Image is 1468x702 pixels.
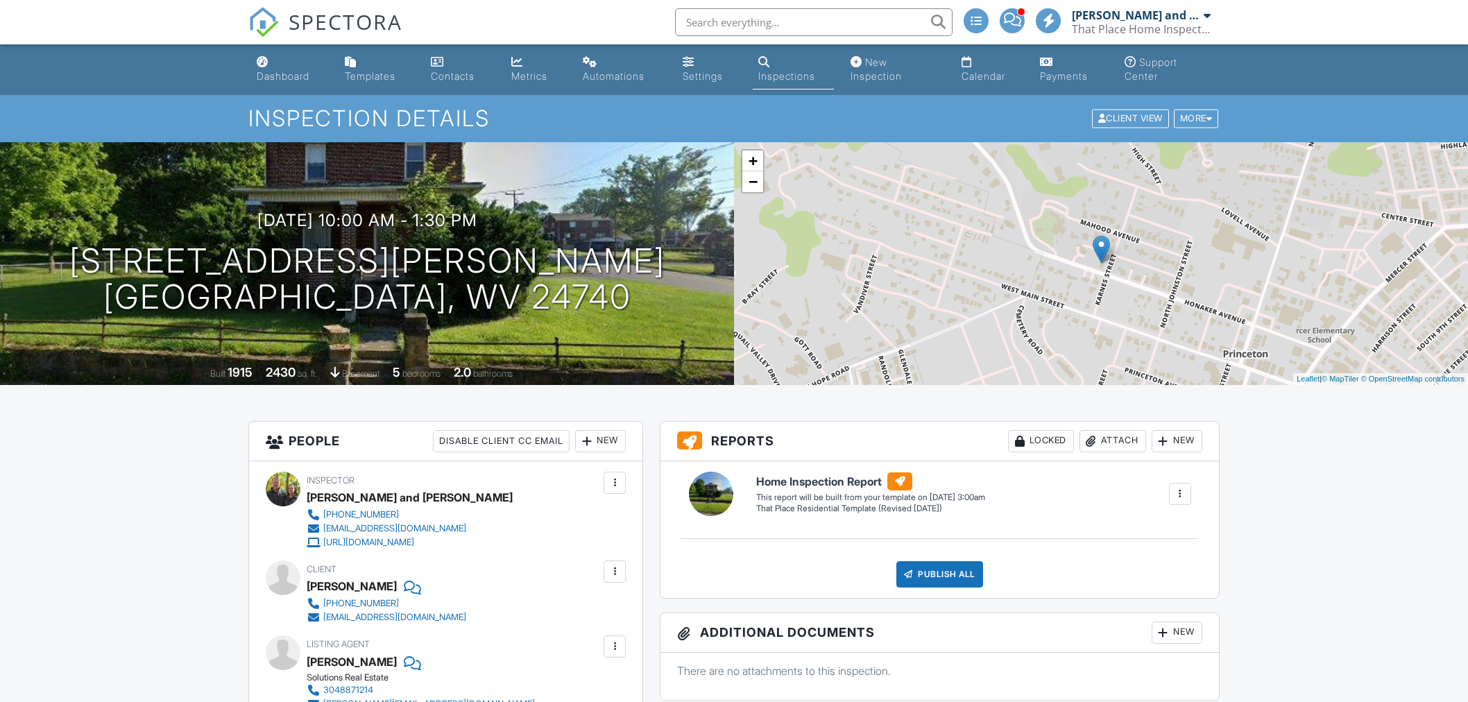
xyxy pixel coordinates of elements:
[683,70,723,82] div: Settings
[289,7,402,36] span: SPECTORA
[1174,110,1219,128] div: More
[851,56,902,82] div: New Inspection
[402,368,441,379] span: bedrooms
[345,70,395,82] div: Templates
[577,50,666,89] a: Automations (Advanced)
[323,537,414,548] div: [URL][DOMAIN_NAME]
[742,151,763,171] a: Zoom in
[342,368,379,379] span: basement
[660,422,1219,461] h3: Reports
[758,70,815,82] div: Inspections
[248,19,402,48] a: SPECTORA
[962,70,1005,82] div: Calendar
[511,70,547,82] div: Metrics
[307,536,502,549] a: [URL][DOMAIN_NAME]
[1152,430,1202,452] div: New
[1152,622,1202,644] div: New
[210,368,225,379] span: Built
[307,508,502,522] a: [PHONE_NUMBER]
[677,50,742,89] a: Settings
[473,368,513,379] span: bathrooms
[506,50,566,89] a: Metrics
[1040,70,1088,82] div: Payments
[1322,375,1359,383] a: © MapTiler
[307,672,546,683] div: Solutions Real Estate
[393,365,400,379] div: 5
[677,663,1202,678] p: There are no attachments to this inspection.
[742,171,763,192] a: Zoom out
[248,106,1220,130] h1: Inspection Details
[454,365,471,379] div: 2.0
[251,50,328,89] a: Dashboard
[307,683,535,697] a: 3048871214
[298,368,317,379] span: sq. ft.
[1361,375,1465,383] a: © OpenStreetMap contributors
[896,561,983,588] div: Publish All
[323,523,466,534] div: [EMAIL_ADDRESS][DOMAIN_NAME]
[1092,110,1169,128] div: Client View
[228,365,253,379] div: 1915
[307,564,336,574] span: Client
[307,639,370,649] span: Listing Agent
[323,612,466,623] div: [EMAIL_ADDRESS][DOMAIN_NAME]
[845,50,945,89] a: New Inspection
[956,50,1023,89] a: Calendar
[69,243,665,316] h1: [STREET_ADDRESS][PERSON_NAME] [GEOGRAPHIC_DATA], WV 24740
[1072,22,1211,36] div: That Place Home Inspections, LLC
[307,475,355,486] span: Inspector
[339,50,414,89] a: Templates
[425,50,495,89] a: Contacts
[660,613,1219,653] h3: Additional Documents
[266,365,296,379] div: 2430
[248,7,279,37] img: The Best Home Inspection Software - Spectora
[575,430,626,452] div: New
[307,597,466,610] a: [PHONE_NUMBER]
[1293,373,1468,385] div: |
[1008,430,1074,452] div: Locked
[1072,8,1200,22] div: [PERSON_NAME] and [PERSON_NAME]
[753,50,834,89] a: Inspections
[431,70,475,82] div: Contacts
[257,70,309,82] div: Dashboard
[675,8,953,36] input: Search everything...
[307,610,466,624] a: [EMAIL_ADDRESS][DOMAIN_NAME]
[583,70,645,82] div: Automations
[249,422,642,461] h3: People
[323,598,399,609] div: [PHONE_NUMBER]
[323,509,399,520] div: [PHONE_NUMBER]
[307,576,397,597] div: [PERSON_NAME]
[307,651,397,672] a: [PERSON_NAME]
[756,492,985,503] div: This report will be built from your template on [DATE] 3:00am
[1119,50,1217,89] a: Support Center
[433,430,570,452] div: Disable Client CC Email
[257,211,477,230] h3: [DATE] 10:00 am - 1:30 pm
[1297,375,1320,383] a: Leaflet
[1091,112,1172,123] a: Client View
[307,487,513,508] div: [PERSON_NAME] and [PERSON_NAME]
[1034,50,1108,89] a: Payments
[307,522,502,536] a: [EMAIL_ADDRESS][DOMAIN_NAME]
[1125,56,1177,82] div: Support Center
[323,685,373,696] div: 3048871214
[1079,430,1146,452] div: Attach
[756,472,985,490] h6: Home Inspection Report
[756,503,985,515] div: That Place Residential Template (Revised [DATE])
